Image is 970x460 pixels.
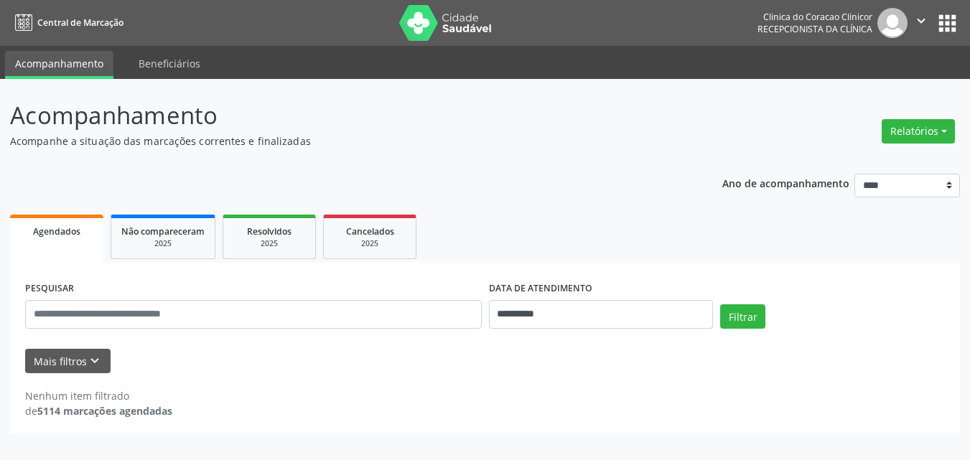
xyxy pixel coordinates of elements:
[247,225,292,238] span: Resolvidos
[121,225,205,238] span: Não compareceram
[757,11,872,23] div: Clinica do Coracao Clinicor
[121,238,205,249] div: 2025
[489,278,592,300] label: DATA DE ATENDIMENTO
[233,238,305,249] div: 2025
[87,353,103,369] i: keyboard_arrow_down
[720,304,765,329] button: Filtrar
[908,8,935,38] button: 
[33,225,80,238] span: Agendados
[25,403,172,418] div: de
[25,349,111,374] button: Mais filtroskeyboard_arrow_down
[37,404,172,418] strong: 5114 marcações agendadas
[10,98,675,133] p: Acompanhamento
[37,17,123,29] span: Central de Marcação
[882,119,955,144] button: Relatórios
[5,51,113,79] a: Acompanhamento
[346,225,394,238] span: Cancelados
[25,278,74,300] label: PESQUISAR
[10,133,675,149] p: Acompanhe a situação das marcações correntes e finalizadas
[913,13,929,29] i: 
[877,8,908,38] img: img
[935,11,960,36] button: apps
[10,11,123,34] a: Central de Marcação
[25,388,172,403] div: Nenhum item filtrado
[722,174,849,192] p: Ano de acompanhamento
[334,238,406,249] div: 2025
[757,23,872,35] span: Recepcionista da clínica
[129,51,210,76] a: Beneficiários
